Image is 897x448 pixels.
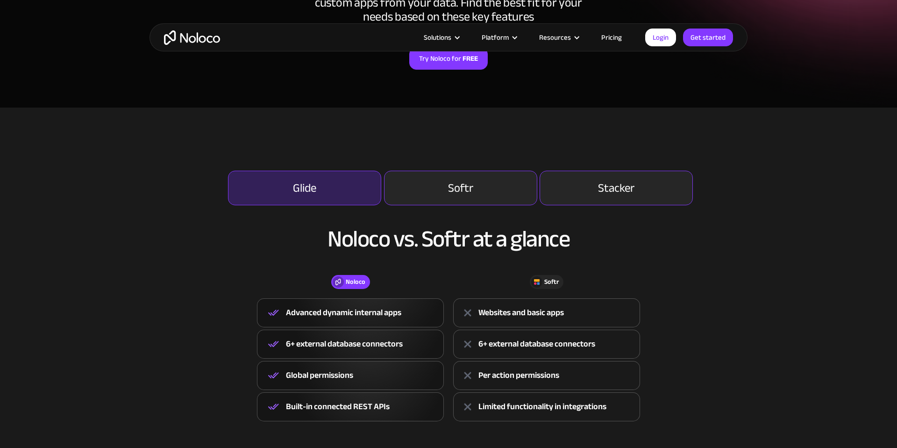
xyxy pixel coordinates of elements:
[539,31,571,43] div: Resources
[478,337,595,351] div: 6+ external database connectors
[527,31,590,43] div: Resources
[463,52,478,65] strong: FREE
[286,369,353,383] div: Global permissions
[482,31,509,43] div: Platform
[286,400,390,414] div: Built-in connected REST APIs
[448,182,473,194] div: Softr
[412,31,470,43] div: Solutions
[478,369,559,383] div: Per action permissions
[164,30,220,45] a: home
[293,182,316,194] div: Glide
[683,29,733,46] a: Get started
[286,306,401,320] div: Advanced dynamic internal apps
[286,337,403,351] div: 6+ external database connectors
[424,31,451,43] div: Solutions
[590,31,634,43] a: Pricing
[478,306,564,320] div: Websites and basic apps
[409,47,488,70] a: Try Noloco forFREE
[470,31,527,43] div: Platform
[544,277,559,287] div: Softr
[598,182,634,194] div: Stacker
[478,400,606,414] div: Limited functionality in integrations
[645,29,676,46] a: Login
[159,226,738,252] h2: Noloco vs. Softr at a glance
[346,277,365,287] div: Noloco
